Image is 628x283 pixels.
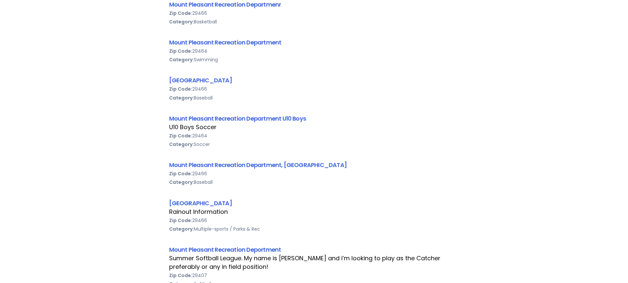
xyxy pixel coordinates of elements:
[169,9,459,17] div: 29466
[169,254,459,271] div: Summer Softball League. My name is [PERSON_NAME] and i’m looking to play as the Catcher preferabl...
[169,56,194,63] b: Category:
[169,76,232,84] a: [GEOGRAPHIC_DATA]
[169,95,194,101] b: Category:
[169,216,459,225] div: 29466
[169,38,282,46] a: Mount Pleasant Recreation Department
[169,199,459,208] div: [GEOGRAPHIC_DATA]
[169,0,281,9] a: Mount Pleasant Recreation Departmenr
[169,141,194,148] b: Category:
[169,114,306,123] a: Mount Pleasant Recreation Department U10 Boys
[169,170,192,177] b: Zip Code:
[169,123,459,131] div: U10 Boys Soccer
[169,140,459,149] div: Soccer
[169,114,459,123] div: Mount Pleasant Recreation Department U10 Boys
[169,178,459,186] div: Baseball
[169,199,232,207] a: [GEOGRAPHIC_DATA]
[169,272,192,279] b: Zip Code:
[169,10,192,16] b: Zip Code:
[169,94,459,102] div: Baseball
[169,161,347,169] a: Mount Pleasant Recreation Department, [GEOGRAPHIC_DATA]
[169,132,192,139] b: Zip Code:
[169,217,192,224] b: Zip Code:
[169,48,192,54] b: Zip Code:
[169,245,459,254] div: Mount Pleasant Recreation Deportment
[169,226,194,232] b: Category:
[169,86,192,92] b: Zip Code:
[169,208,459,216] div: Rainout Information
[169,38,459,47] div: Mount Pleasant Recreation Department
[169,18,194,25] b: Category:
[169,169,459,178] div: 29466
[169,76,459,85] div: [GEOGRAPHIC_DATA]
[169,55,459,64] div: Swimming
[169,17,459,26] div: Basketball
[169,131,459,140] div: 29464
[169,85,459,93] div: 29466
[169,47,459,55] div: 29464
[169,160,459,169] div: Mount Pleasant Recreation Department, [GEOGRAPHIC_DATA]
[169,271,459,280] div: 29407
[169,179,194,185] b: Category:
[169,245,281,254] a: Mount Pleasant Recreation Deportment
[169,225,459,233] div: Multiple-sports / Parks & Rec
